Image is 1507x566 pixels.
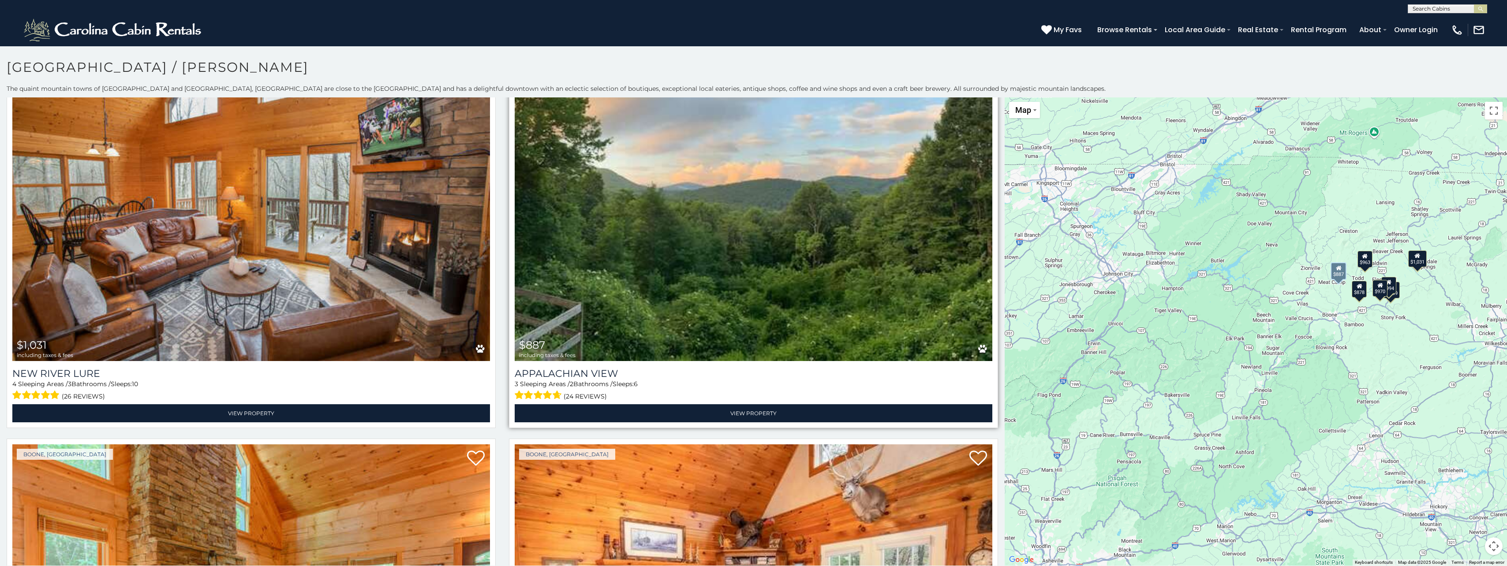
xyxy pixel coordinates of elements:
[515,41,992,361] a: Appalachian View $887 including taxes & fees
[515,380,992,402] div: Sleeping Areas / Bathrooms / Sleeps:
[68,380,71,388] span: 3
[1331,262,1347,280] div: $887
[519,449,615,460] a: Boone, [GEOGRAPHIC_DATA]
[515,368,992,380] a: Appalachian View
[519,352,576,358] span: including taxes & fees
[467,450,485,468] a: Add to favorites
[12,368,490,380] a: New River Lure
[1485,102,1503,119] button: Toggle fullscreen view
[62,391,105,402] span: (26 reviews)
[1009,102,1040,118] button: Change map style
[969,450,987,468] a: Add to favorites
[1041,24,1084,36] a: My Favs
[1485,537,1503,555] button: Map camera controls
[1398,560,1446,565] span: Map data ©2025 Google
[1355,22,1386,37] a: About
[1451,560,1464,565] a: Terms (opens in new tab)
[1015,105,1031,115] span: Map
[12,380,490,402] div: Sleeping Areas / Bathrooms / Sleeps:
[634,380,638,388] span: 6
[17,352,73,358] span: including taxes & fees
[1007,554,1036,566] a: Open this area in Google Maps (opens a new window)
[515,41,992,361] img: Appalachian View
[1357,251,1372,268] div: $963
[12,41,490,361] img: New River Lure
[1054,24,1082,35] span: My Favs
[1469,560,1504,565] a: Report a map error
[515,380,518,388] span: 3
[17,449,113,460] a: Boone, [GEOGRAPHIC_DATA]
[564,391,607,402] span: (24 reviews)
[1286,22,1351,37] a: Rental Program
[12,41,490,361] a: New River Lure $1,031 including taxes & fees
[519,339,545,351] span: $887
[12,404,490,422] a: View Property
[17,339,47,351] span: $1,031
[1381,277,1396,294] div: $994
[1007,554,1036,566] img: Google
[1451,24,1463,36] img: phone-regular-white.png
[132,380,138,388] span: 10
[1093,22,1156,37] a: Browse Rentals
[22,17,205,43] img: White-1-2.png
[570,380,573,388] span: 2
[1160,22,1230,37] a: Local Area Guide
[1352,281,1367,298] div: $878
[1473,24,1485,36] img: mail-regular-white.png
[12,380,16,388] span: 4
[1234,22,1283,37] a: Real Estate
[1355,559,1393,566] button: Keyboard shortcuts
[1390,22,1442,37] a: Owner Login
[1408,250,1427,267] div: $1,031
[515,404,992,422] a: View Property
[1373,280,1388,297] div: $970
